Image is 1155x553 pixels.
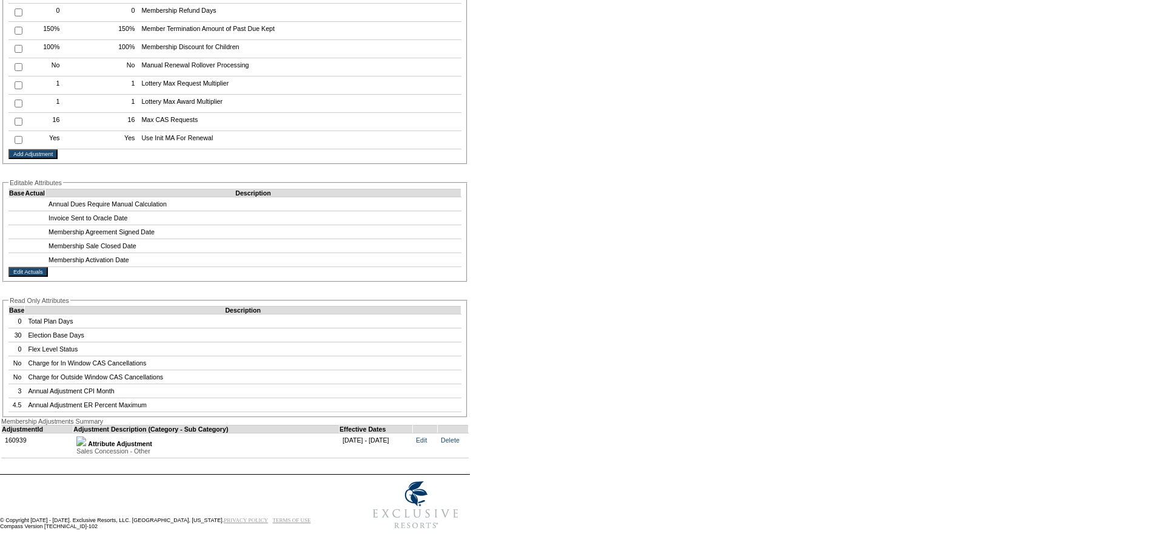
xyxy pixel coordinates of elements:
[9,307,25,314] td: Base
[88,440,152,447] b: Attribute Adjustment
[25,307,461,314] td: Description
[25,189,45,197] td: Actual
[138,113,461,131] td: Max CAS Requests
[138,4,461,22] td: Membership Refund Days
[138,131,461,149] td: Use Init MA For Renewal
[28,76,63,95] td: 1
[2,433,73,458] td: 160939
[76,436,86,446] img: b_plus.gif
[102,95,138,113] td: 1
[28,4,63,22] td: 0
[102,22,138,40] td: 150%
[45,239,461,253] td: Membership Sale Closed Date
[9,314,25,328] td: 0
[9,398,25,412] td: 4.5
[28,95,63,113] td: 1
[102,40,138,58] td: 100%
[25,384,461,398] td: Annual Adjustment CPI Month
[8,267,48,277] input: Edit Actuals
[9,189,25,197] td: Base
[25,342,461,356] td: Flex Level Status
[138,22,461,40] td: Member Termination Amount of Past Due Kept
[273,517,311,523] a: TERMS OF USE
[416,436,427,444] a: Edit
[28,40,63,58] td: 100%
[138,58,461,76] td: Manual Renewal Rollover Processing
[25,328,461,342] td: Election Base Days
[102,4,138,22] td: 0
[138,76,461,95] td: Lottery Max Request Multiplier
[8,297,70,304] legend: Read Only Attributes
[9,328,25,342] td: 30
[9,356,25,370] td: No
[45,225,461,239] td: Membership Agreement Signed Date
[28,131,63,149] td: Yes
[25,356,461,370] td: Charge for In Window CAS Cancellations
[138,95,461,113] td: Lottery Max Award Multiplier
[25,370,461,384] td: Charge for Outside Window CAS Cancellations
[45,211,461,225] td: Invoice Sent to Oracle Date
[73,425,340,433] td: Adjustment Description (Category - Sub Category)
[340,433,413,458] td: [DATE] - [DATE]
[441,436,460,444] a: Delete
[25,314,461,328] td: Total Plan Days
[28,22,63,40] td: 150%
[8,149,58,159] input: Add Adjustment
[138,40,461,58] td: Membership Discount for Children
[9,342,25,356] td: 0
[28,58,63,76] td: No
[9,384,25,398] td: 3
[9,370,25,384] td: No
[28,113,63,131] td: 16
[45,253,461,266] td: Membership Activation Date
[102,131,138,149] td: Yes
[224,517,268,523] a: PRIVACY POLICY
[102,113,138,131] td: 16
[25,398,461,412] td: Annual Adjustment ER Percent Maximum
[340,425,413,433] td: Effective Dates
[45,197,461,211] td: Annual Dues Require Manual Calculation
[361,475,470,535] img: Exclusive Resorts
[76,447,336,455] div: Sales Concession - Other
[102,58,138,76] td: No
[8,179,63,186] legend: Editable Attributes
[2,425,73,433] td: AdjustmentId
[45,189,461,197] td: Description
[1,418,469,425] div: Membership Adjustments Summary
[102,76,138,95] td: 1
